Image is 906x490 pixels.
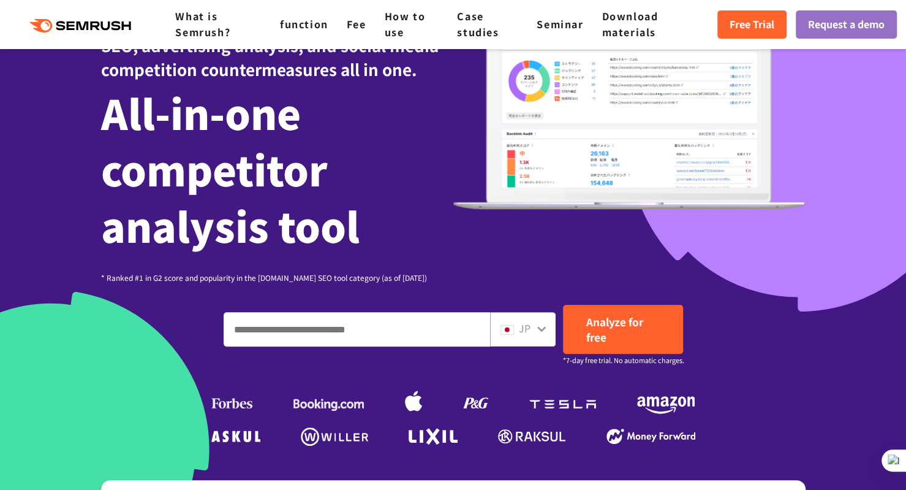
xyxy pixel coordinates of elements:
[101,83,301,142] font: All-in-one
[224,313,489,346] input: Enter a domain, keyword or URL
[384,9,425,39] a: How to use
[717,10,787,39] a: Free Trial
[175,9,230,39] a: What is Semrush?
[563,305,683,354] a: Analyze for free
[586,314,643,345] font: Analyze for free
[808,17,885,31] font: Request a demo
[602,9,658,39] a: Download materials
[563,355,684,365] font: *7-day free trial. No automatic charges.
[101,272,427,283] font: * Ranked #1 in G2 score and popularity in the [DOMAIN_NAME] SEO tool category (as of [DATE])
[796,10,897,39] a: Request a demo
[519,321,530,335] font: JP
[347,17,366,31] a: Fee
[537,17,583,31] a: Seminar
[101,139,360,255] font: competitor analysis tool
[457,9,499,39] a: Case studies
[280,17,328,31] a: function
[730,17,774,31] font: Free Trial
